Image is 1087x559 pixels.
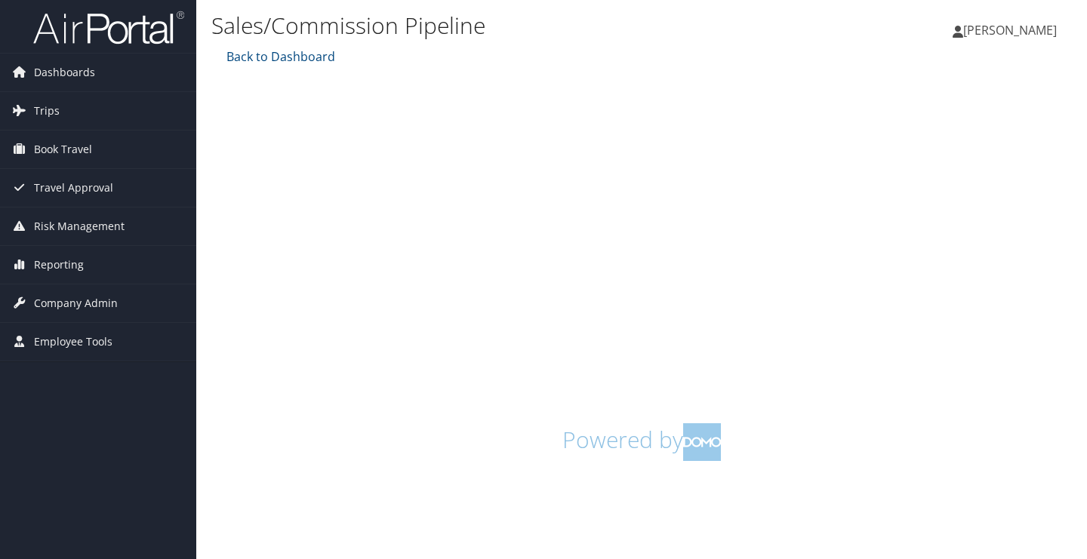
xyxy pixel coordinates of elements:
span: Book Travel [34,131,92,168]
span: Reporting [34,246,84,284]
img: airportal-logo.png [33,10,184,45]
a: Back to Dashboard [223,48,335,65]
span: Company Admin [34,284,118,322]
h1: Powered by [223,423,1061,461]
span: Dashboards [34,54,95,91]
h1: Sales/Commission Pipeline [211,10,785,41]
span: [PERSON_NAME] [963,22,1057,38]
a: [PERSON_NAME] [953,8,1072,53]
span: Trips [34,92,60,130]
span: Risk Management [34,207,125,245]
span: Travel Approval [34,169,113,207]
span: Employee Tools [34,323,112,361]
img: domo-logo.png [683,423,721,461]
